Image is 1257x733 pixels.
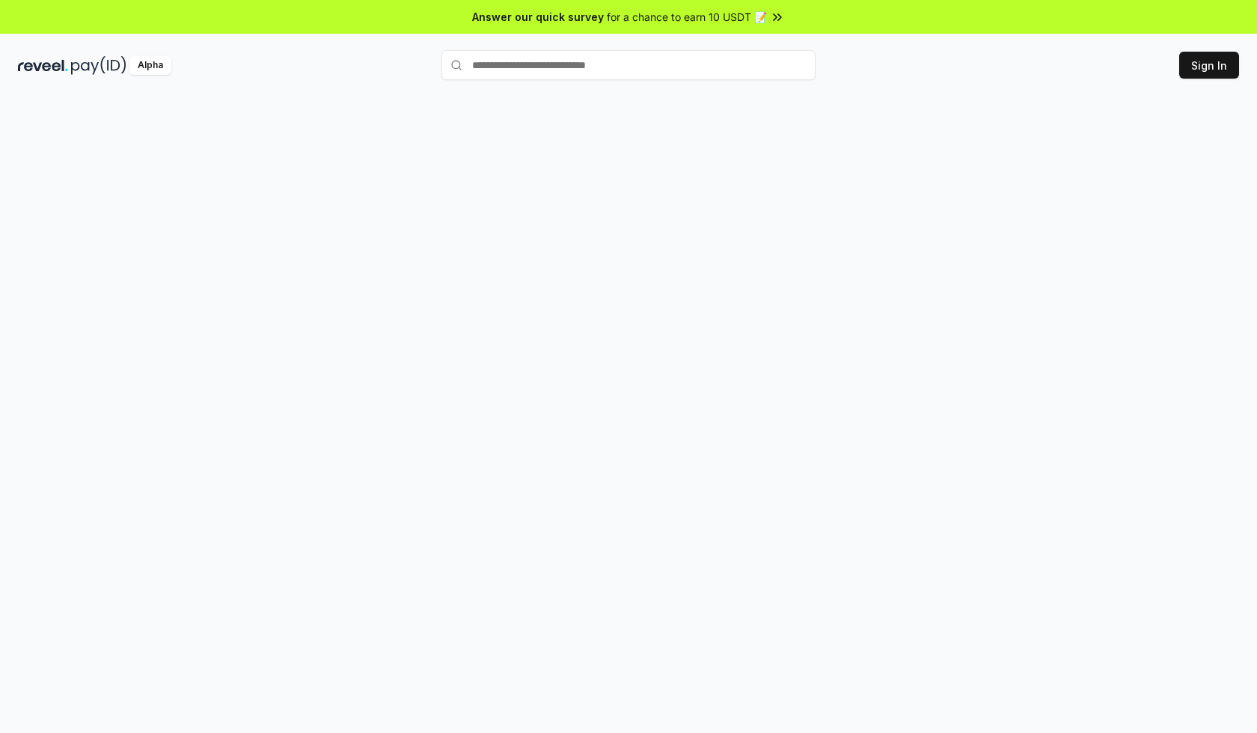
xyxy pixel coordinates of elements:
[71,56,126,75] img: pay_id
[18,56,68,75] img: reveel_dark
[129,56,171,75] div: Alpha
[607,9,767,25] span: for a chance to earn 10 USDT 📝
[472,9,604,25] span: Answer our quick survey
[1179,52,1239,79] button: Sign In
